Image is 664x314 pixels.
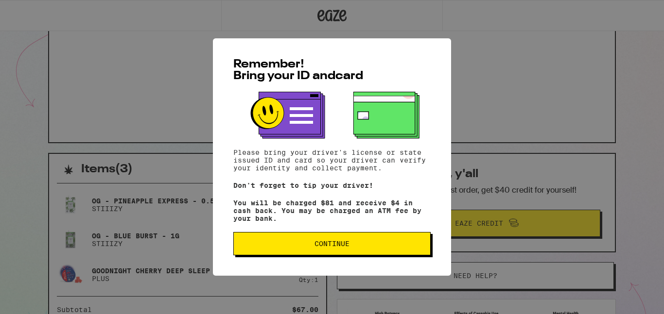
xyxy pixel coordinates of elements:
[315,240,349,247] span: Continue
[233,59,363,82] span: Remember! Bring your ID and card
[233,182,431,189] p: Don't forget to tip your driver!
[233,232,431,255] button: Continue
[233,199,431,222] p: You will be charged $81 and receive $4 in cash back. You may be charged an ATM fee by your bank.
[233,149,431,172] p: Please bring your driver's license or state issued ID and card so your driver can verify your ide...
